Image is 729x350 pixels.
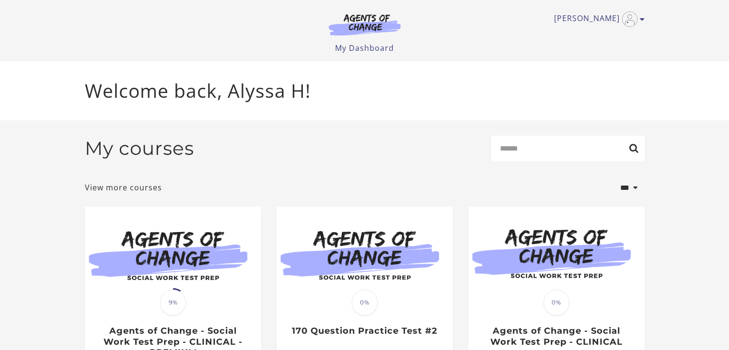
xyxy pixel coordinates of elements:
[85,77,645,105] p: Welcome back, Alyssa H!
[85,137,194,160] h2: My courses
[544,290,569,315] span: 0%
[287,326,442,337] h3: 170 Question Practice Test #2
[319,13,411,35] img: Agents of Change Logo
[554,12,640,27] a: Toggle menu
[85,182,162,193] a: View more courses
[160,290,186,315] span: 9%
[352,290,378,315] span: 0%
[335,43,394,53] a: My Dashboard
[478,326,634,347] h3: Agents of Change - Social Work Test Prep - CLINICAL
